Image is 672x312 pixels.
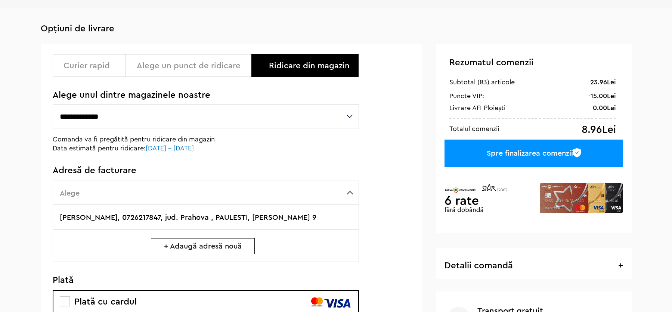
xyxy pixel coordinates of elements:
h3: Plată [53,276,359,285]
div: Totalul comenzii [449,124,499,133]
p: Alege unul dintre magazinele noastre [53,91,359,99]
p: Data estimată pentru ridicare: [53,144,258,153]
div: Alege un punct de ridicare [137,61,246,70]
div: 23.96Lei [590,78,616,87]
h3: Opțiuni de livrare [41,23,632,34]
div: Ridicare din magazin [269,61,353,70]
div: 8.96Lei [582,124,616,135]
div: Spre finalizarea comenzii [445,140,623,167]
div: Curier rapid [64,61,121,70]
label: [PERSON_NAME], 0726217847, jud. Prahova , PAULESTI, [PERSON_NAME] 9 [53,205,359,229]
span: Plată cu cardul [61,297,137,306]
div: Puncte VIP: [449,92,484,100]
span: Rezumatul comenzii [449,58,533,67]
div: Subtotal (83) articole [449,78,515,87]
p: Comanda va fi pregătită pentru ridicare din magazin [53,135,258,144]
div: -15.00Lei [588,92,616,100]
h3: Adresă de facturare [53,166,359,175]
div: Livrare AFI Ploiești [449,103,505,112]
div: 0.00Lei [593,103,616,112]
span: [DATE] - [DATE] [146,145,194,152]
span: + Adaugă adresă nouă [151,238,255,254]
span: + [618,261,623,270]
label: Alege [53,181,359,205]
h3: Detalii comandă [445,261,623,271]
